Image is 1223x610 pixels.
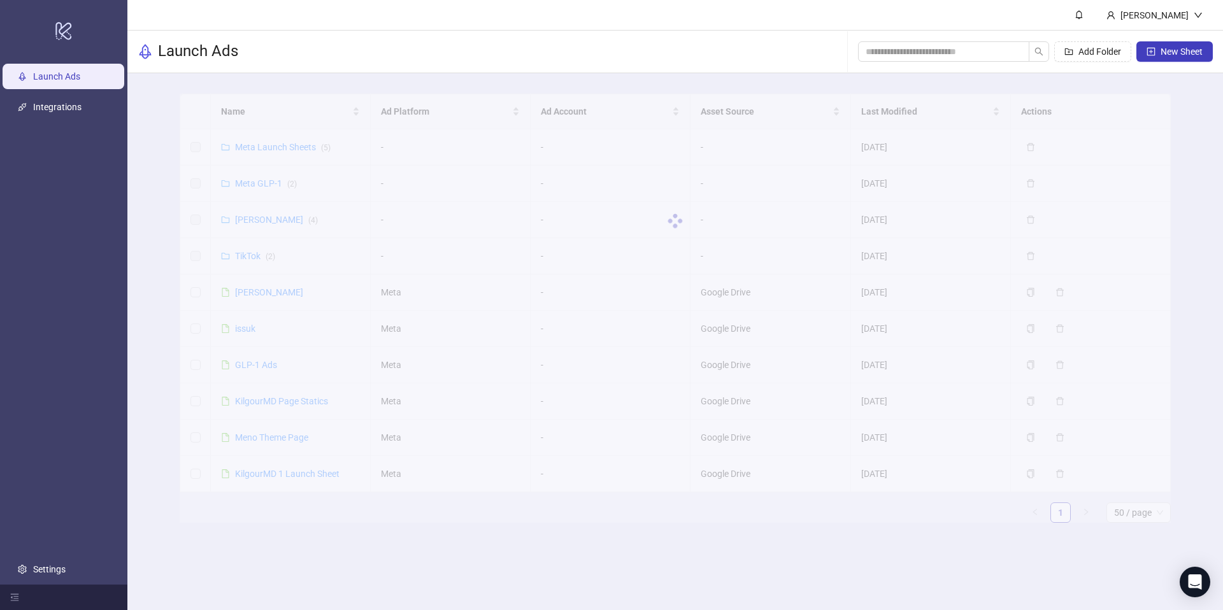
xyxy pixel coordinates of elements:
span: down [1194,11,1203,20]
span: bell [1075,10,1084,19]
div: [PERSON_NAME] [1115,8,1194,22]
span: user [1106,11,1115,20]
div: Open Intercom Messenger [1180,567,1210,597]
span: New Sheet [1161,46,1203,57]
h3: Launch Ads [158,41,238,62]
span: rocket [138,44,153,59]
a: Launch Ads [33,71,80,82]
button: Add Folder [1054,41,1131,62]
span: Add Folder [1078,46,1121,57]
span: search [1034,47,1043,56]
span: plus-square [1147,47,1155,56]
a: Integrations [33,102,82,112]
span: folder-add [1064,47,1073,56]
a: Settings [33,564,66,574]
span: menu-fold [10,593,19,602]
button: New Sheet [1136,41,1213,62]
